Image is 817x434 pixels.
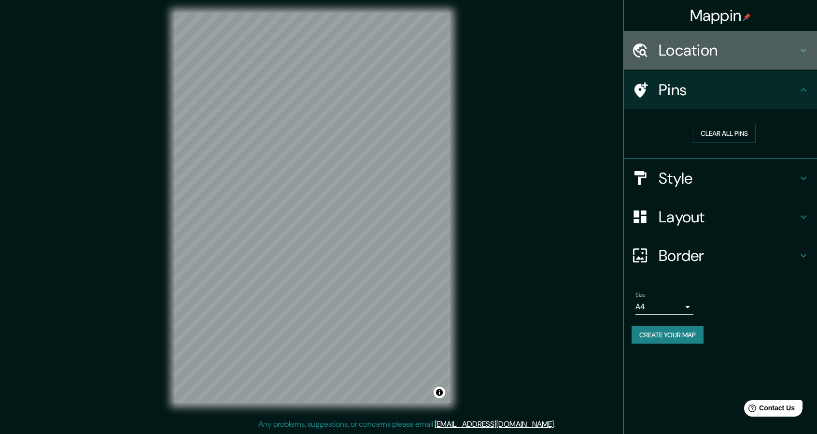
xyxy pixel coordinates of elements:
[624,159,817,198] div: Style
[624,198,817,236] div: Layout
[659,246,798,265] h4: Border
[659,169,798,188] h4: Style
[693,125,756,143] button: Clear all pins
[624,236,817,275] div: Border
[659,80,798,100] h4: Pins
[557,419,559,430] div: .
[174,13,450,403] canvas: Map
[635,290,646,299] label: Size
[659,207,798,227] h4: Layout
[635,299,693,315] div: A4
[690,6,751,25] h4: Mappin
[258,419,555,430] p: Any problems, suggestions, or concerns please email .
[731,396,806,423] iframe: Help widget launcher
[555,419,557,430] div: .
[743,13,751,21] img: pin-icon.png
[435,419,554,429] a: [EMAIL_ADDRESS][DOMAIN_NAME]
[624,31,817,70] div: Location
[624,71,817,109] div: Pins
[659,41,798,60] h4: Location
[434,387,445,398] button: Toggle attribution
[632,326,704,344] button: Create your map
